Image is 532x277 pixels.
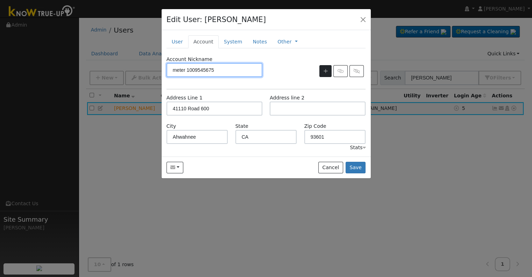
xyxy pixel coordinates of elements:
[270,94,304,102] label: Address line 2
[235,123,248,130] label: State
[166,123,176,130] label: City
[346,162,366,174] button: Save
[219,35,248,48] a: System
[166,56,213,63] label: Account Nickname
[319,65,332,77] button: Create New Account
[318,162,343,174] button: Cancel
[304,123,326,130] label: Zip Code
[277,38,291,46] a: Other
[350,144,366,151] div: Stats
[166,94,203,102] label: Address Line 1
[188,35,219,48] a: Account
[166,162,184,174] button: dps32487@gmail.com
[247,35,272,48] a: Notes
[166,35,188,48] a: User
[166,14,266,25] h4: Edit User: [PERSON_NAME]
[333,65,348,77] button: Link Account
[349,65,364,77] button: Unlink Account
